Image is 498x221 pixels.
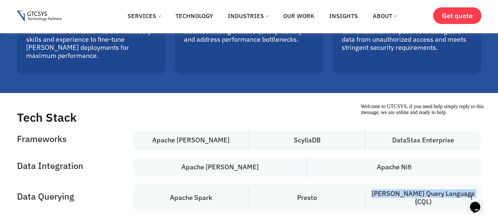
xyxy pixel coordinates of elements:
span: Get quote [442,12,473,20]
a: Technology [170,8,219,24]
h3: Frameworks [17,134,67,144]
h3: Data Integration [17,160,83,171]
h4: [PERSON_NAME] Query Language (CQL) [365,184,481,211]
h3: Data Querying [17,191,74,202]
h4: Presto [249,188,365,207]
iframe: chat widget [467,191,491,214]
a: About [367,8,402,24]
h4: Apache [PERSON_NAME] [133,158,307,177]
div: Welcome to GTCSYS, if you need help simply reply to this message, we are online and ready to help. [3,3,136,15]
a: Get quote [433,7,481,24]
iframe: chat widget [358,101,491,188]
a: Our Work [278,8,320,24]
h4: Apache Nifi [307,158,481,177]
h4: Apache Spark [133,188,249,207]
a: Services [122,8,166,24]
a: Industries [222,8,274,24]
h2: Tech Stack [17,111,481,123]
h4: Apache [PERSON_NAME] [133,131,249,150]
span: Welcome to GTCSYS, if you need help simply reply to this message, we are online and ready to help. [3,3,126,14]
a: Insights [324,8,363,24]
img: CASSANDRA Development Service Gtcsys logo [17,11,62,22]
h4: ScyllaDB [249,131,365,150]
